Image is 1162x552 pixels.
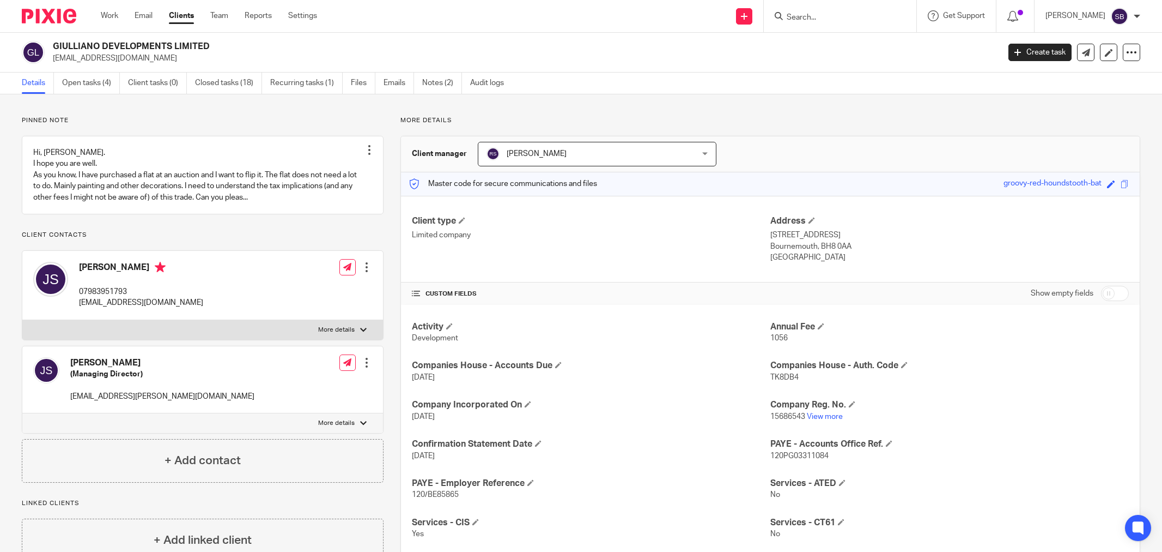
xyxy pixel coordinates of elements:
[770,517,1129,529] h4: Services - CT61
[245,10,272,21] a: Reports
[770,374,799,381] span: TK8DB4
[70,369,254,380] h5: (Managing Director)
[770,399,1129,411] h4: Company Reg. No.
[412,439,770,450] h4: Confirmation Statement Date
[412,334,458,342] span: Development
[412,478,770,489] h4: PAYE - Employer Reference
[169,10,194,21] a: Clients
[1008,44,1072,61] a: Create task
[22,116,384,125] p: Pinned note
[22,41,45,64] img: svg%3E
[70,391,254,402] p: [EMAIL_ADDRESS][PERSON_NAME][DOMAIN_NAME]
[270,73,343,94] a: Recurring tasks (1)
[770,439,1129,450] h4: PAYE - Accounts Office Ref.
[101,10,118,21] a: Work
[53,41,804,52] h2: GIULLIANO DEVELOPMENTS LIMITED
[195,73,262,94] a: Closed tasks (18)
[1111,8,1128,25] img: svg%3E
[409,178,597,189] p: Master code for secure communications and files
[400,116,1140,125] p: More details
[53,53,992,64] p: [EMAIL_ADDRESS][DOMAIN_NAME]
[79,262,203,275] h4: [PERSON_NAME]
[943,12,985,20] span: Get Support
[770,241,1129,252] p: Bournemouth, BH8 0AA
[770,530,780,538] span: No
[1003,178,1102,190] div: groovy-red-houndstooth-bat
[412,215,770,227] h4: Client type
[1031,288,1093,299] label: Show empty fields
[318,419,355,428] p: More details
[807,413,843,421] a: View more
[22,73,54,94] a: Details
[412,148,467,159] h3: Client manager
[486,147,500,160] img: svg%3E
[33,262,68,297] img: svg%3E
[412,374,435,381] span: [DATE]
[412,517,770,529] h4: Services - CIS
[155,262,166,273] i: Primary
[412,530,424,538] span: Yes
[770,491,780,499] span: No
[1045,10,1105,21] p: [PERSON_NAME]
[770,215,1129,227] h4: Address
[470,73,512,94] a: Audit logs
[79,297,203,308] p: [EMAIL_ADDRESS][DOMAIN_NAME]
[135,10,153,21] a: Email
[770,413,805,421] span: 15686543
[507,150,567,158] span: [PERSON_NAME]
[786,13,884,23] input: Search
[62,73,120,94] a: Open tasks (4)
[412,290,770,298] h4: CUSTOM FIELDS
[384,73,414,94] a: Emails
[412,413,435,421] span: [DATE]
[770,252,1129,263] p: [GEOGRAPHIC_DATA]
[770,321,1129,333] h4: Annual Fee
[770,360,1129,371] h4: Companies House - Auth. Code
[70,357,254,369] h4: [PERSON_NAME]
[351,73,375,94] a: Files
[412,452,435,460] span: [DATE]
[79,286,203,297] p: 07983951793
[412,321,770,333] h4: Activity
[412,230,770,241] p: Limited company
[770,478,1129,489] h4: Services - ATED
[412,360,770,371] h4: Companies House - Accounts Due
[770,334,788,342] span: 1056
[33,357,59,383] img: svg%3E
[22,231,384,239] p: Client contacts
[412,491,459,499] span: 120/BE85865
[770,230,1129,241] p: [STREET_ADDRESS]
[165,452,241,469] h4: + Add contact
[22,499,384,508] p: Linked clients
[770,452,829,460] span: 120PG03311084
[422,73,462,94] a: Notes (2)
[128,73,187,94] a: Client tasks (0)
[210,10,228,21] a: Team
[22,9,76,23] img: Pixie
[154,532,252,549] h4: + Add linked client
[412,399,770,411] h4: Company Incorporated On
[318,326,355,334] p: More details
[288,10,317,21] a: Settings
